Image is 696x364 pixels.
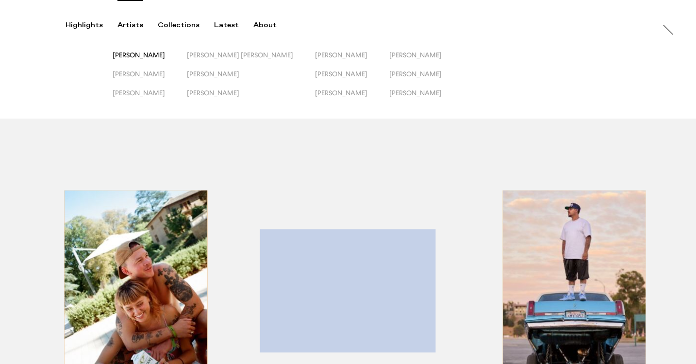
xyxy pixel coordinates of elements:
span: [PERSON_NAME] [113,89,165,97]
button: About [253,21,291,30]
span: [PERSON_NAME] [315,89,367,97]
button: Highlights [66,21,117,30]
button: Artists [117,21,158,30]
button: [PERSON_NAME] [315,51,389,70]
button: [PERSON_NAME] [113,51,187,70]
span: [PERSON_NAME] [389,89,442,97]
span: [PERSON_NAME] [389,51,442,59]
span: [PERSON_NAME] [113,51,165,59]
button: [PERSON_NAME] [187,70,315,89]
span: [PERSON_NAME] [187,89,239,97]
div: Collections [158,21,199,30]
button: Collections [158,21,214,30]
div: Latest [214,21,239,30]
button: [PERSON_NAME] [389,51,464,70]
div: Artists [117,21,143,30]
span: [PERSON_NAME] [PERSON_NAME] [187,51,293,59]
span: [PERSON_NAME] [113,70,165,78]
div: About [253,21,277,30]
span: [PERSON_NAME] [315,70,367,78]
button: [PERSON_NAME] [113,70,187,89]
button: [PERSON_NAME] [187,89,315,108]
span: [PERSON_NAME] [187,70,239,78]
button: [PERSON_NAME] [PERSON_NAME] [187,51,315,70]
button: [PERSON_NAME] [315,89,389,108]
span: [PERSON_NAME] [315,51,367,59]
span: [PERSON_NAME] [389,70,442,78]
button: [PERSON_NAME] [389,89,464,108]
button: [PERSON_NAME] [315,70,389,89]
div: Highlights [66,21,103,30]
button: [PERSON_NAME] [389,70,464,89]
button: Latest [214,21,253,30]
button: [PERSON_NAME] [113,89,187,108]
